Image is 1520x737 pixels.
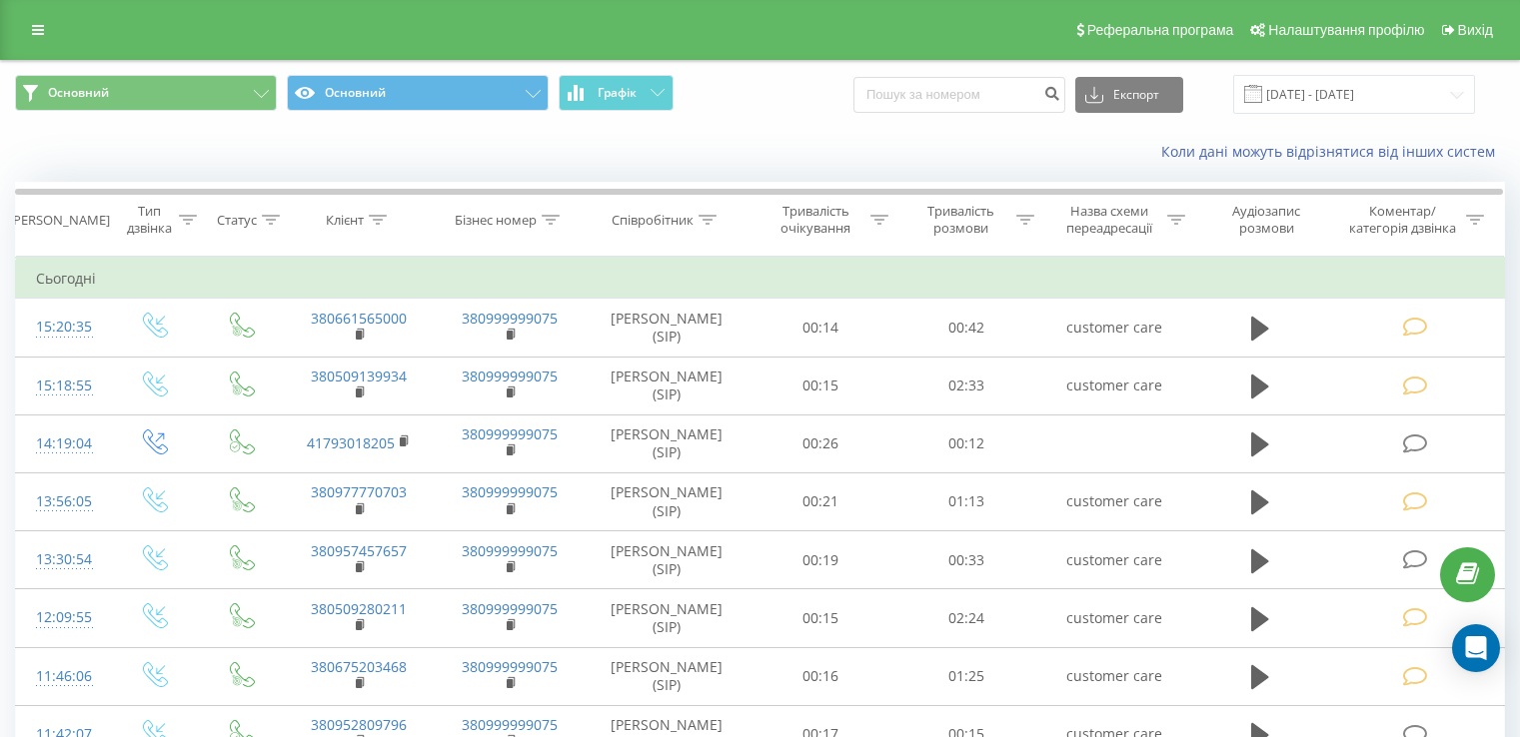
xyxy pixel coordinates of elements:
[586,414,749,472] td: [PERSON_NAME] (SIP)
[586,647,749,705] td: [PERSON_NAME] (SIP)
[1344,203,1461,237] div: Коментар/категорія дзвінка
[1452,624,1500,672] div: Open Intercom Messenger
[893,472,1038,530] td: 01:13
[1038,299,1189,357] td: customer care
[1208,203,1325,237] div: Аудіозапис розмови
[893,357,1038,414] td: 02:33
[462,541,558,560] a: 380999999075
[1038,589,1189,647] td: customer care
[462,599,558,618] a: 380999999075
[462,482,558,501] a: 380999999075
[749,589,893,647] td: 00:15
[1038,647,1189,705] td: customer care
[749,472,893,530] td: 00:21
[1087,22,1234,38] span: Реферальна програма
[217,212,257,229] div: Статус
[893,299,1038,357] td: 00:42
[36,367,89,405] div: 15:18:55
[586,589,749,647] td: [PERSON_NAME] (SIP)
[311,657,407,676] a: 380675203468
[36,598,89,637] div: 12:09:55
[1038,531,1189,589] td: customer care
[462,424,558,443] a: 380999999075
[749,414,893,472] td: 00:26
[559,75,674,111] button: Графік
[598,86,637,100] span: Графік
[612,212,694,229] div: Співробітник
[311,367,407,385] a: 380509139934
[36,540,89,579] div: 13:30:54
[586,531,749,589] td: [PERSON_NAME] (SIP)
[893,414,1038,472] td: 00:12
[893,589,1038,647] td: 02:24
[749,647,893,705] td: 00:16
[36,424,89,463] div: 14:19:04
[36,657,89,696] div: 11:46:06
[586,357,749,414] td: [PERSON_NAME] (SIP)
[749,357,893,414] td: 00:15
[326,212,364,229] div: Клієнт
[126,203,173,237] div: Тип дзвінка
[1075,77,1183,113] button: Експорт
[893,647,1038,705] td: 01:25
[455,212,537,229] div: Бізнес номер
[462,657,558,676] a: 380999999075
[311,599,407,618] a: 380509280211
[749,299,893,357] td: 00:14
[311,715,407,734] a: 380952809796
[462,715,558,734] a: 380999999075
[462,309,558,328] a: 380999999075
[9,212,110,229] div: [PERSON_NAME]
[749,531,893,589] td: 00:19
[311,482,407,501] a: 380977770703
[1268,22,1424,38] span: Налаштування профілю
[911,203,1011,237] div: Тривалість розмови
[1161,142,1505,161] a: Коли дані можуть відрізнятися вiд інших систем
[462,367,558,385] a: 380999999075
[1458,22,1493,38] span: Вихід
[311,541,407,560] a: 380957457657
[311,309,407,328] a: 380661565000
[16,259,1505,299] td: Сьогодні
[853,77,1065,113] input: Пошук за номером
[766,203,866,237] div: Тривалість очікування
[15,75,277,111] button: Основний
[586,472,749,530] td: [PERSON_NAME] (SIP)
[36,482,89,521] div: 13:56:05
[586,299,749,357] td: [PERSON_NAME] (SIP)
[1057,203,1162,237] div: Назва схеми переадресації
[287,75,549,111] button: Основний
[1038,357,1189,414] td: customer care
[48,85,109,101] span: Основний
[307,433,395,452] a: 41793018205
[1038,472,1189,530] td: customer care
[36,308,89,347] div: 15:20:35
[893,531,1038,589] td: 00:33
